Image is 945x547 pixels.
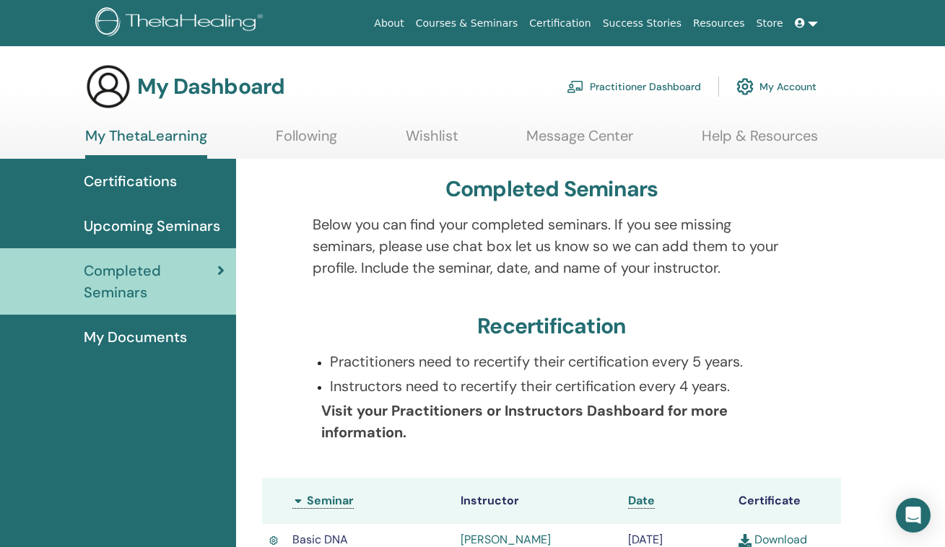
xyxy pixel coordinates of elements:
span: Upcoming Seminars [84,215,220,237]
a: Courses & Seminars [410,10,524,37]
h3: Completed Seminars [445,176,658,202]
a: [PERSON_NAME] [461,532,551,547]
a: Message Center [526,127,633,155]
a: Wishlist [406,127,458,155]
a: Store [751,10,789,37]
b: Visit your Practitioners or Instructors Dashboard for more information. [321,401,728,442]
img: download.svg [739,534,752,547]
a: Help & Resources [702,127,818,155]
a: My Account [736,71,816,102]
img: Active Certificate [269,534,278,546]
img: logo.png [95,7,268,40]
h3: My Dashboard [137,74,284,100]
img: generic-user-icon.jpg [85,64,131,110]
a: Practitioner Dashboard [567,71,701,102]
p: Below you can find your completed seminars. If you see missing seminars, please use chat box let ... [313,214,791,279]
span: Basic DNA [292,532,348,547]
a: About [368,10,409,37]
span: Completed Seminars [84,260,217,303]
p: Instructors need to recertify their certification every 4 years. [330,375,791,397]
p: Practitioners need to recertify their certification every 5 years. [330,351,791,372]
a: Certification [523,10,596,37]
a: Success Stories [597,10,687,37]
span: Certifications [84,170,177,192]
span: My Documents [84,326,187,348]
th: Instructor [453,478,622,524]
img: cog.svg [736,74,754,99]
th: Certificate [731,478,841,524]
a: Date [628,493,655,509]
div: Open Intercom Messenger [896,498,931,533]
a: My ThetaLearning [85,127,207,159]
a: Resources [687,10,751,37]
a: Download [739,532,807,547]
span: Date [628,493,655,508]
a: Following [276,127,337,155]
h3: Recertification [477,313,626,339]
img: chalkboard-teacher.svg [567,80,584,93]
